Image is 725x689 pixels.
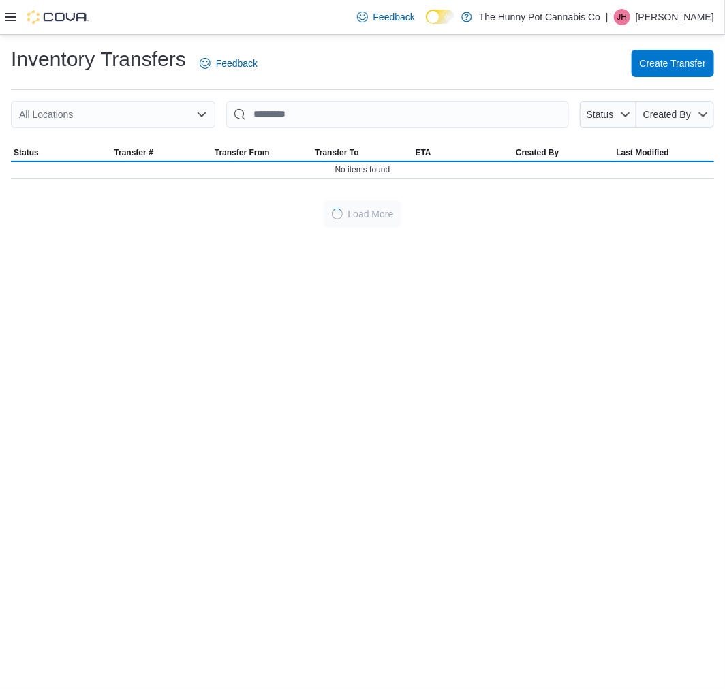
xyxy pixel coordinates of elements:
span: Load More [348,207,394,221]
input: Dark Mode [426,10,454,24]
span: Transfer To [315,147,358,158]
button: Last Modified [614,144,714,161]
span: Transfer From [215,147,270,158]
button: Status [11,144,111,161]
p: | [606,9,608,25]
span: Status [14,147,39,158]
p: [PERSON_NAME] [636,9,714,25]
input: This is a search bar. After typing your query, hit enter to filter the results lower in the page. [226,101,569,128]
div: Jesse Hughes [614,9,630,25]
button: Open list of options [196,109,207,120]
span: Loading [332,209,343,219]
span: JH [617,9,628,25]
span: Dark Mode [426,24,427,25]
h1: Inventory Transfers [11,46,186,73]
button: Created By [513,144,613,161]
a: Feedback [194,50,263,77]
span: Create Transfer [640,57,706,70]
img: Cova [27,10,89,24]
button: Create Transfer [632,50,714,77]
span: Created By [643,109,691,120]
span: Feedback [373,10,415,24]
span: ETA [416,147,431,158]
span: Feedback [216,57,258,70]
p: The Hunny Pot Cannabis Co [479,9,600,25]
button: LoadingLoad More [324,200,402,228]
a: Feedback [352,3,420,31]
button: ETA [413,144,513,161]
span: Last Modified [617,147,669,158]
span: No items found [335,164,390,175]
button: Transfer # [111,144,211,161]
span: Created By [516,147,559,158]
button: Status [580,101,636,128]
button: Transfer To [312,144,412,161]
button: Created By [636,101,714,128]
span: Status [587,109,614,120]
span: Transfer # [114,147,153,158]
button: Transfer From [212,144,312,161]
